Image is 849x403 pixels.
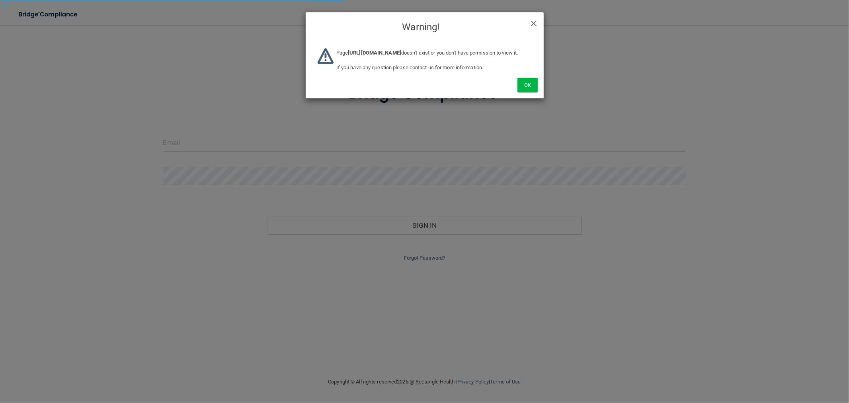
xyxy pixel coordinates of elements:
p: If you have any question please contact us for more information. [336,63,532,72]
img: warning-logo.669c17dd.png [318,48,334,64]
h4: Warning! [312,18,538,36]
p: Page doesn't exist or you don't have permission to view it. [336,48,532,58]
span: × [530,14,537,30]
b: [URL][DOMAIN_NAME] [348,50,401,56]
button: Ok [517,78,537,92]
